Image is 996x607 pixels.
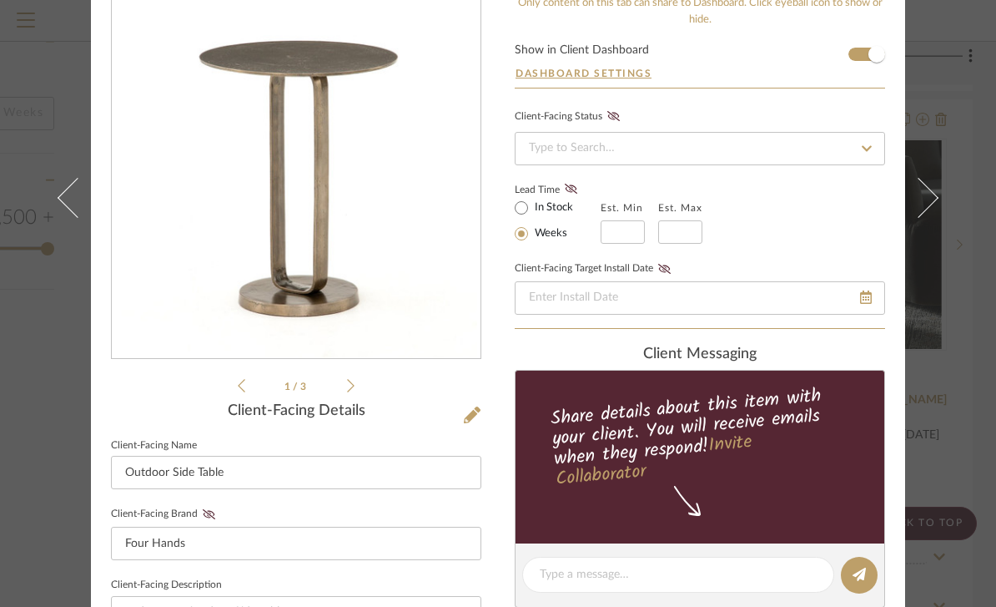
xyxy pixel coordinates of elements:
[515,132,885,165] input: Type to Search…
[515,109,625,125] div: Client-Facing Status
[515,263,676,275] label: Client-Facing Target Install Date
[653,263,676,275] button: Client-Facing Target Install Date
[531,226,567,241] label: Weeks
[111,402,481,421] div: Client-Facing Details
[601,202,643,214] label: Est. Min
[111,527,481,560] input: Enter Client-Facing Brand
[300,382,309,392] span: 3
[515,346,885,364] div: client Messaging
[284,382,293,392] span: 1
[515,197,601,244] mat-radio-group: Select item type
[658,202,702,214] label: Est. Max
[111,508,220,520] label: Client-Facing Brand
[111,456,481,489] input: Enter Client-Facing Item Name
[198,508,220,520] button: Client-Facing Brand
[515,182,601,197] label: Lead Time
[531,200,573,215] label: In Stock
[293,382,300,392] span: /
[560,181,582,198] button: Lead Time
[515,66,652,81] button: Dashboard Settings
[515,281,885,315] input: Enter Install Date
[513,382,888,493] div: Share details about this item with your client. You will receive emails when they respond!
[111,581,222,589] label: Client-Facing Description
[111,442,197,450] label: Client-Facing Name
